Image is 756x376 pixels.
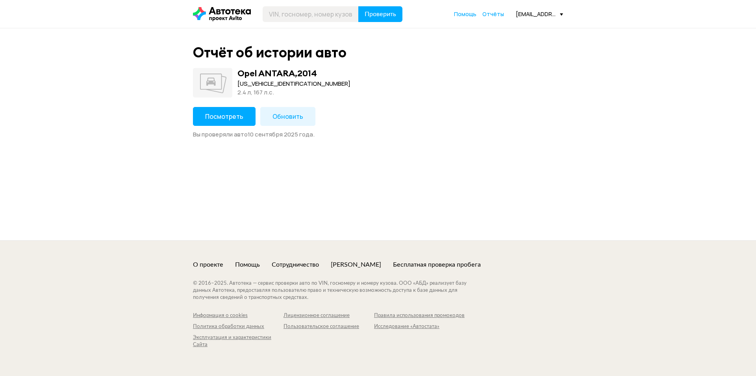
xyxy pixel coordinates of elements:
div: [EMAIL_ADDRESS][DOMAIN_NAME] [516,10,563,18]
a: Сотрудничество [272,260,319,269]
a: Информация о cookies [193,312,283,319]
a: Исследование «Автостата» [374,323,465,330]
div: Отчёт об истории авто [193,44,346,61]
a: Правила использования промокодов [374,312,465,319]
span: Проверить [365,11,396,17]
a: О проекте [193,260,223,269]
div: © 2016– 2025 . Автотека — сервис проверки авто по VIN, госномеру и номеру кузова. ООО «АБД» реали... [193,280,482,301]
button: Обновить [260,107,315,126]
a: Бесплатная проверка пробега [393,260,481,269]
a: Помощь [235,260,260,269]
a: Эксплуатация и характеристики Сайта [193,334,283,348]
div: 2.4 л, 167 л.c. [237,88,350,97]
a: Политика обработки данных [193,323,283,330]
span: Обновить [272,112,303,121]
a: Отчёты [482,10,504,18]
a: [PERSON_NAME] [331,260,381,269]
a: Пользовательское соглашение [283,323,374,330]
button: Проверить [358,6,402,22]
span: Посмотреть [205,112,243,121]
input: VIN, госномер, номер кузова [263,6,359,22]
div: Opel ANTARA , 2014 [237,68,317,78]
div: [US_VEHICLE_IDENTIFICATION_NUMBER] [237,79,350,88]
a: Помощь [454,10,476,18]
button: Посмотреть [193,107,256,126]
a: Лицензионное соглашение [283,312,374,319]
div: Вы проверяли авто 10 сентября 2025 года . [193,131,563,138]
